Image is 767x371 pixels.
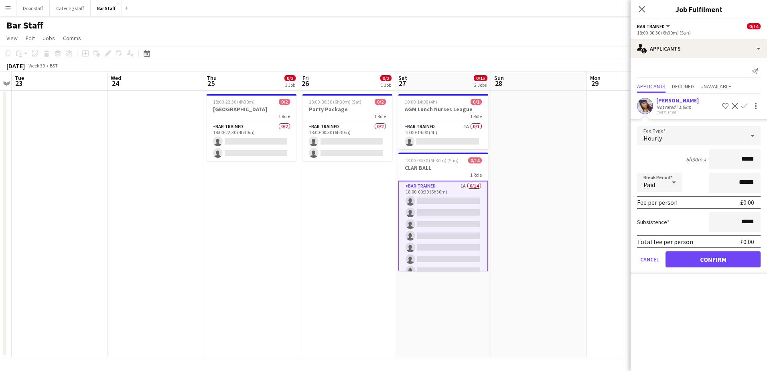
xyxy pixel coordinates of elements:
a: View [3,33,21,43]
span: Sun [494,74,504,82]
span: 0/15 [474,75,487,81]
span: Edit [26,35,35,42]
div: 1 Job [285,82,295,88]
app-card-role: Bar trained1A0/110:00-14:00 (4h) [398,122,488,149]
span: 0/14 [468,157,482,163]
div: [PERSON_NAME] [656,97,699,104]
span: Mon [590,74,601,82]
div: 6h30m x [686,156,706,163]
label: Subsistence [637,218,670,226]
span: Bar trained [637,23,665,29]
span: 0/2 [380,75,392,81]
app-job-card: 18:00-22:30 (4h30m)0/2[GEOGRAPHIC_DATA]1 RoleBar trained0/218:00-22:30 (4h30m) [207,94,296,161]
button: Catering staff [50,0,91,16]
div: £0.00 [740,238,754,246]
span: Wed [111,74,121,82]
span: 28 [493,79,504,88]
div: [DATE] [6,62,25,70]
span: 18:00-00:30 (6h30m) (Sat) [309,99,361,105]
h3: [GEOGRAPHIC_DATA] [207,106,296,113]
h3: Job Fulfilment [631,4,767,14]
span: Hourly [643,134,662,142]
h3: Party Package [302,106,392,113]
span: 1 Role [278,113,290,119]
span: 18:00-22:30 (4h30m) [213,99,255,105]
span: Week 39 [26,63,47,69]
span: 1 Role [374,113,386,119]
span: View [6,35,18,42]
span: 0/2 [375,99,386,105]
span: 1 Role [470,113,482,119]
span: Thu [207,74,217,82]
h3: AGM Lunch Nurses League [398,106,488,113]
a: Jobs [40,33,58,43]
span: Applicants [637,84,666,89]
button: Bar Staff [91,0,122,16]
app-card-role: Bar trained1A0/1418:00-00:30 (6h30m) [398,181,488,361]
span: 27 [397,79,407,88]
div: Not rated [656,104,677,110]
span: 0/1 [471,99,482,105]
span: 0/2 [284,75,296,81]
span: 23 [14,79,24,88]
a: Edit [22,33,38,43]
a: Comms [60,33,84,43]
span: Jobs [43,35,55,42]
h3: CLAN BALL [398,164,488,171]
span: Paid [643,181,655,189]
span: 0/14 [747,23,761,29]
span: 1 Role [470,172,482,178]
span: Comms [63,35,81,42]
div: [DATE] 14:06 [656,110,699,115]
div: Applicants [631,39,767,58]
div: BST [50,63,58,69]
span: Unavailable [700,84,731,89]
span: Sat [398,74,407,82]
div: Total fee per person [637,238,693,246]
div: 2 Jobs [474,82,487,88]
span: Fri [302,74,309,82]
span: Declined [672,84,694,89]
span: 10:00-14:00 (4h) [405,99,437,105]
span: Tue [15,74,24,82]
span: 26 [301,79,309,88]
button: Cancel [637,251,662,267]
app-job-card: 18:00-00:30 (6h30m) (Sun)0/14CLAN BALL1 RoleBar trained1A0/1418:00-00:30 (6h30m) [398,153,488,271]
span: 18:00-00:30 (6h30m) (Sun) [405,157,459,163]
button: Bar trained [637,23,671,29]
div: 18:00-00:30 (6h30m) (Sun) [637,30,761,36]
span: 25 [205,79,217,88]
span: 24 [110,79,121,88]
button: Confirm [666,251,761,267]
app-card-role: Bar trained0/218:00-00:30 (6h30m) [302,122,392,161]
span: 29 [589,79,601,88]
div: £0.00 [740,198,754,206]
div: 1.8km [677,104,693,110]
span: 0/2 [279,99,290,105]
div: Fee per person [637,198,678,206]
app-job-card: 10:00-14:00 (4h)0/1AGM Lunch Nurses League1 RoleBar trained1A0/110:00-14:00 (4h) [398,94,488,149]
h1: Bar Staff [6,19,43,31]
app-card-role: Bar trained0/218:00-22:30 (4h30m) [207,122,296,161]
app-job-card: 18:00-00:30 (6h30m) (Sat)0/2Party Package1 RoleBar trained0/218:00-00:30 (6h30m) [302,94,392,161]
div: 1 Job [381,82,391,88]
button: Door Staff [16,0,50,16]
